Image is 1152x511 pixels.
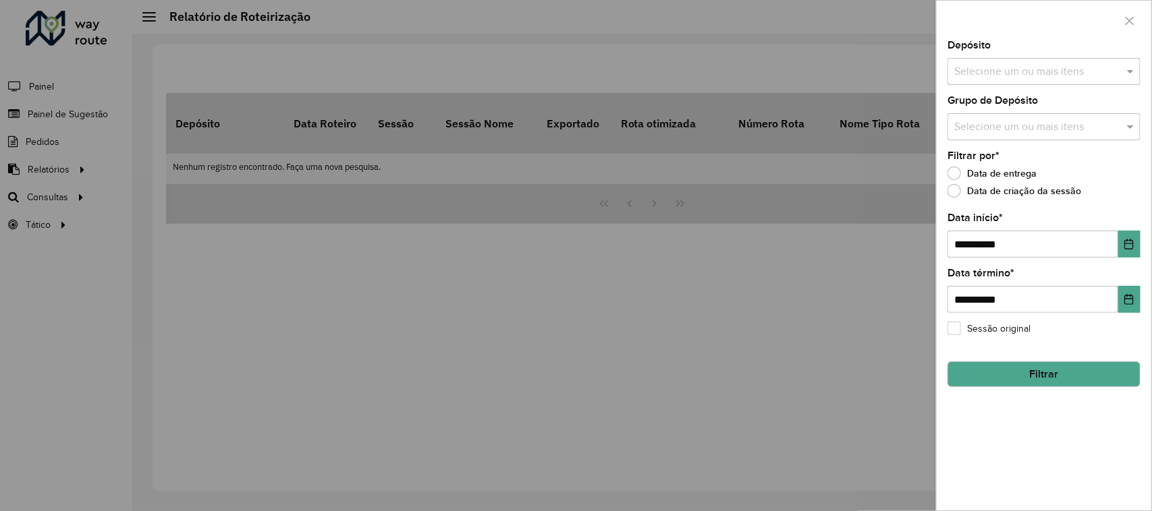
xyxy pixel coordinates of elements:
label: Grupo de Depósito [948,92,1038,109]
label: Data de entrega [948,167,1037,180]
button: Filtrar [948,361,1141,387]
button: Choose Date [1118,231,1141,258]
label: Data de criação da sessão [948,184,1081,198]
label: Depósito [948,37,991,53]
label: Data início [948,210,1003,226]
label: Sessão original [948,322,1031,336]
label: Data término [948,265,1014,281]
button: Choose Date [1118,286,1141,313]
label: Filtrar por [948,148,999,164]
